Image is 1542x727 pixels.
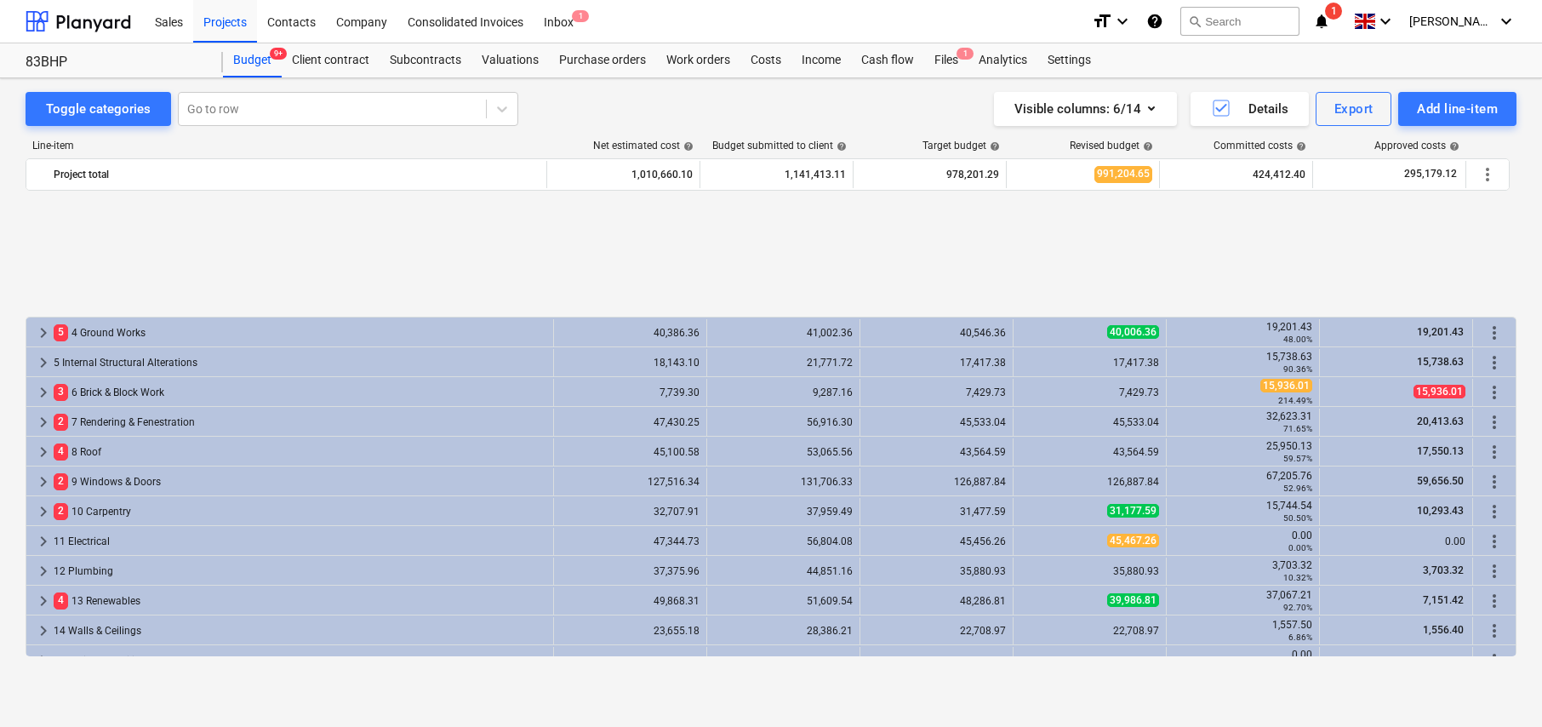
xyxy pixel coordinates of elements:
[791,43,851,77] div: Income
[561,655,700,667] div: 14,000.00
[54,592,68,609] span: 4
[1020,625,1159,637] div: 22,708.97
[714,446,853,458] div: 53,065.56
[714,416,853,428] div: 56,916.30
[1020,565,1159,577] div: 35,880.93
[1283,454,1312,463] small: 59.57%
[1107,325,1159,339] span: 40,006.36
[471,43,549,77] a: Valuations
[1374,140,1459,152] div: Approved costs
[1477,164,1498,185] span: More actions
[26,54,203,72] div: 83BHP
[1446,141,1459,152] span: help
[1421,564,1465,576] span: 3,703.32
[54,528,546,555] div: 11 Electrical
[561,327,700,339] div: 40,386.36
[1020,476,1159,488] div: 126,887.84
[1484,501,1505,522] span: More actions
[33,352,54,373] span: keyboard_arrow_right
[1457,645,1542,727] div: Chat Widget
[33,412,54,432] span: keyboard_arrow_right
[1484,352,1505,373] span: More actions
[561,386,700,398] div: 7,739.30
[380,43,471,77] a: Subcontracts
[33,650,54,671] span: keyboard_arrow_right
[1415,415,1465,427] span: 20,413.63
[33,472,54,492] span: keyboard_arrow_right
[1316,92,1392,126] button: Export
[1107,593,1159,607] span: 39,986.81
[54,319,546,346] div: 4 Ground Works
[561,446,700,458] div: 45,100.58
[851,43,924,77] a: Cash flow
[54,617,546,644] div: 14 Walls & Ceilings
[1484,412,1505,432] span: More actions
[33,561,54,581] span: keyboard_arrow_right
[1174,470,1312,494] div: 67,205.76
[561,535,700,547] div: 47,344.73
[1288,633,1312,642] small: 6.86%
[54,349,546,376] div: 5 Internal Structural Alterations
[968,43,1037,77] div: Analytics
[740,43,791,77] a: Costs
[867,446,1006,458] div: 43,564.59
[1037,43,1101,77] a: Settings
[714,476,853,488] div: 131,706.33
[33,501,54,522] span: keyboard_arrow_right
[1484,621,1505,641] span: More actions
[924,43,968,77] a: Files1
[282,43,380,77] div: Client contract
[1288,543,1312,552] small: 0.00%
[1283,364,1312,374] small: 90.36%
[54,438,546,466] div: 8 Roof
[54,587,546,615] div: 13 Renewables
[994,92,1177,126] button: Visible columns:6/14
[1174,440,1312,464] div: 25,950.13
[1283,424,1312,433] small: 71.65%
[1191,92,1309,126] button: Details
[54,473,68,489] span: 2
[54,414,68,430] span: 2
[554,161,693,188] div: 1,010,660.10
[714,595,853,607] div: 51,609.54
[714,625,853,637] div: 28,386.21
[1398,92,1516,126] button: Add line-item
[46,98,151,120] div: Toggle categories
[867,416,1006,428] div: 45,533.04
[1020,386,1159,398] div: 7,429.73
[1283,573,1312,582] small: 10.32%
[867,386,1006,398] div: 7,429.73
[1283,484,1312,493] small: 52.96%
[1260,379,1312,392] span: 15,936.01
[714,327,853,339] div: 41,002.36
[54,468,546,495] div: 9 Windows & Doors
[714,386,853,398] div: 9,287.16
[957,48,974,60] span: 1
[54,379,546,406] div: 6 Brick & Block Work
[1413,385,1465,398] span: 15,936.01
[561,476,700,488] div: 127,516.34
[26,140,548,152] div: Line-item
[1020,416,1159,428] div: 45,533.04
[1070,140,1153,152] div: Revised budget
[867,655,1006,667] div: 13,440.00
[270,48,287,60] span: 9+
[54,503,68,519] span: 2
[1211,98,1288,120] div: Details
[1421,624,1465,636] span: 1,556.40
[54,444,68,460] span: 4
[561,416,700,428] div: 47,430.25
[714,506,853,518] div: 37,959.49
[860,161,999,188] div: 978,201.29
[26,92,171,126] button: Toggle categories
[223,43,282,77] a: Budget9+
[54,498,546,525] div: 10 Carpentry
[922,140,1000,152] div: Target budget
[1484,472,1505,492] span: More actions
[1020,655,1159,667] div: 13,440.00
[561,625,700,637] div: 23,655.18
[1484,591,1505,611] span: More actions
